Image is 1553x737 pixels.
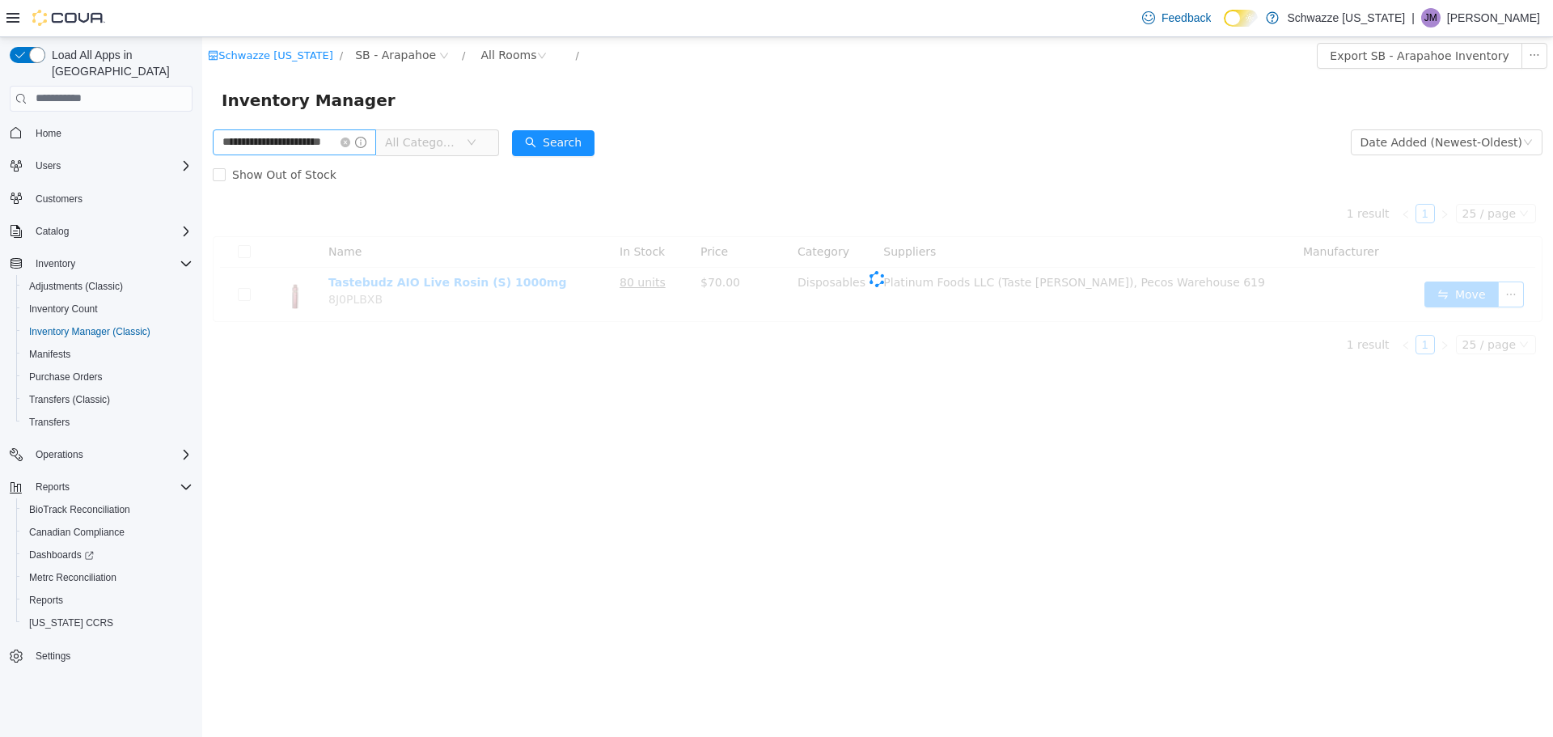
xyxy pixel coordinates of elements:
[29,616,113,629] span: [US_STATE] CCRS
[29,477,76,497] button: Reports
[1424,8,1437,28] span: JM
[3,252,199,275] button: Inventory
[153,100,164,111] i: icon: info-circle
[29,549,94,561] span: Dashboards
[153,9,234,27] span: SB - Arapahoe
[1224,10,1258,27] input: Dark Mode
[23,613,120,633] a: [US_STATE] CCRS
[1287,8,1405,28] p: Schwazze [US_STATE]
[23,367,193,387] span: Purchase Orders
[23,500,137,519] a: BioTrack Reconciliation
[23,613,193,633] span: Washington CCRS
[29,280,123,293] span: Adjustments (Classic)
[260,12,263,24] span: /
[16,411,199,434] button: Transfers
[29,123,193,143] span: Home
[23,390,116,409] a: Transfers (Classic)
[23,299,193,319] span: Inventory Count
[23,345,193,364] span: Manifests
[36,127,61,140] span: Home
[29,188,193,209] span: Customers
[16,589,199,612] button: Reports
[29,393,110,406] span: Transfers (Classic)
[29,503,130,516] span: BioTrack Reconciliation
[1115,6,1319,32] button: Export SB - Arapahoe Inventory
[36,257,75,270] span: Inventory
[36,225,69,238] span: Catalog
[23,591,193,610] span: Reports
[10,115,193,710] nav: Complex example
[6,12,131,24] a: icon: shopSchwazze [US_STATE]
[3,443,199,466] button: Operations
[23,277,129,296] a: Adjustments (Classic)
[29,594,63,607] span: Reports
[29,325,150,338] span: Inventory Manager (Classic)
[29,348,70,361] span: Manifests
[3,187,199,210] button: Customers
[29,156,193,176] span: Users
[278,6,334,30] div: All Rooms
[310,93,392,119] button: icon: searchSearch
[16,343,199,366] button: Manifests
[29,445,90,464] button: Operations
[1158,93,1320,117] div: Date Added (Newest-Oldest)
[1162,10,1211,26] span: Feedback
[3,155,199,177] button: Users
[36,193,83,205] span: Customers
[32,10,105,26] img: Cova
[23,345,77,364] a: Manifests
[1421,8,1441,28] div: Justin Mehrer
[29,646,193,666] span: Settings
[16,566,199,589] button: Metrc Reconciliation
[1411,8,1415,28] p: |
[16,544,199,566] a: Dashboards
[19,50,203,76] span: Inventory Manager
[16,320,199,343] button: Inventory Manager (Classic)
[16,366,199,388] button: Purchase Orders
[29,416,70,429] span: Transfers
[29,254,193,273] span: Inventory
[16,498,199,521] button: BioTrack Reconciliation
[23,500,193,519] span: BioTrack Reconciliation
[36,481,70,493] span: Reports
[29,254,82,273] button: Inventory
[1136,2,1217,34] a: Feedback
[45,47,193,79] span: Load All Apps in [GEOGRAPHIC_DATA]
[29,445,193,464] span: Operations
[16,612,199,634] button: [US_STATE] CCRS
[23,568,193,587] span: Metrc Reconciliation
[36,159,61,172] span: Users
[29,477,193,497] span: Reports
[23,322,193,341] span: Inventory Manager (Classic)
[23,390,193,409] span: Transfers (Classic)
[3,220,199,243] button: Catalog
[29,222,193,241] span: Catalog
[29,526,125,539] span: Canadian Compliance
[3,121,199,145] button: Home
[29,646,77,666] a: Settings
[3,476,199,498] button: Reports
[29,124,68,143] a: Home
[23,591,70,610] a: Reports
[23,568,123,587] a: Metrc Reconciliation
[23,523,131,542] a: Canadian Compliance
[23,413,193,432] span: Transfers
[36,650,70,663] span: Settings
[23,413,76,432] a: Transfers
[23,131,141,144] span: Show Out of Stock
[23,523,193,542] span: Canadian Compliance
[29,222,75,241] button: Catalog
[29,371,103,383] span: Purchase Orders
[1319,6,1345,32] button: icon: ellipsis
[16,275,199,298] button: Adjustments (Classic)
[373,12,376,24] span: /
[1447,8,1540,28] p: [PERSON_NAME]
[23,367,109,387] a: Purchase Orders
[6,13,16,23] i: icon: shop
[23,322,157,341] a: Inventory Manager (Classic)
[23,545,100,565] a: Dashboards
[138,12,141,24] span: /
[16,521,199,544] button: Canadian Compliance
[16,298,199,320] button: Inventory Count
